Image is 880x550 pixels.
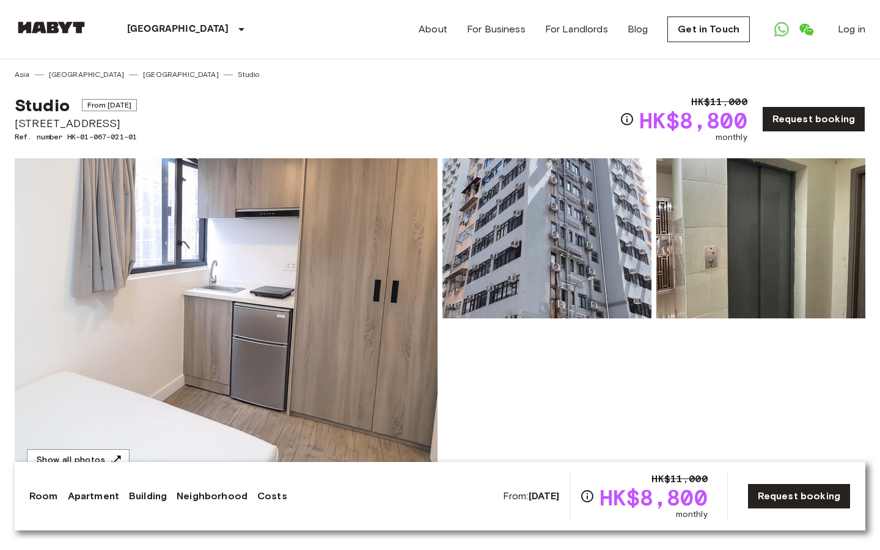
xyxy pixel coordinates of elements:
[794,17,818,42] a: Open WeChat
[143,69,219,80] a: [GEOGRAPHIC_DATA]
[691,95,747,109] span: HK$11,000
[49,69,125,80] a: [GEOGRAPHIC_DATA]
[15,158,438,483] img: Marketing picture of unit HK-01-067-021-01
[68,489,119,504] a: Apartment
[503,490,560,503] span: From:
[529,490,560,502] b: [DATE]
[747,483,851,509] a: Request booking
[15,21,88,34] img: Habyt
[238,69,260,80] a: Studio
[29,489,58,504] a: Room
[639,109,747,131] span: HK$8,800
[27,449,130,472] button: Show all photos
[769,17,794,42] a: Open WhatsApp
[716,131,747,144] span: monthly
[177,489,248,504] a: Neighborhood
[656,158,865,318] img: Picture of unit HK-01-067-021-01
[545,22,608,37] a: For Landlords
[628,22,648,37] a: Blog
[419,22,447,37] a: About
[129,489,167,504] a: Building
[15,95,70,116] span: Studio
[580,489,595,504] svg: Check cost overview for full price breakdown. Please note that discounts apply to new joiners onl...
[15,69,30,80] a: Asia
[467,22,526,37] a: For Business
[620,112,634,127] svg: Check cost overview for full price breakdown. Please note that discounts apply to new joiners onl...
[676,508,708,521] span: monthly
[82,99,137,111] span: From [DATE]
[127,22,229,37] p: [GEOGRAPHIC_DATA]
[762,106,865,132] a: Request booking
[257,489,287,504] a: Costs
[15,131,137,142] span: Ref. number HK-01-067-021-01
[651,472,707,486] span: HK$11,000
[667,16,750,42] a: Get in Touch
[838,22,865,37] a: Log in
[15,116,137,131] span: [STREET_ADDRESS]
[442,158,651,318] img: Picture of unit HK-01-067-021-01
[599,486,708,508] span: HK$8,800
